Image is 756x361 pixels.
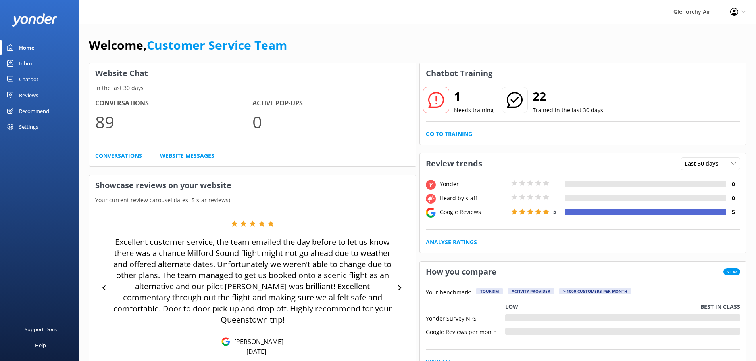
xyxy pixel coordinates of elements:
[89,196,416,204] p: Your current review carousel (latest 5 star reviews)
[19,55,33,71] div: Inbox
[19,87,38,103] div: Reviews
[95,109,252,135] p: 89
[19,71,38,87] div: Chatbot
[559,288,631,294] div: > 1000 customers per month
[89,63,416,84] h3: Website Chat
[726,180,740,189] h4: 0
[685,159,723,168] span: Last 30 days
[230,337,283,346] p: [PERSON_NAME]
[454,106,494,115] p: Needs training
[533,106,603,115] p: Trained in the last 30 days
[160,151,214,160] a: Website Messages
[726,208,740,216] h4: 5
[420,153,488,174] h3: Review trends
[426,238,477,246] a: Analyse Ratings
[454,87,494,106] h2: 1
[89,84,416,92] p: In the last 30 days
[25,321,57,337] div: Support Docs
[726,194,740,202] h4: 0
[95,98,252,109] h4: Conversations
[438,180,509,189] div: Yonder
[505,302,518,311] p: Low
[19,40,35,55] div: Home
[553,208,556,215] span: 5
[438,194,509,202] div: Heard by staff
[89,175,416,196] h3: Showcase reviews on your website
[252,109,410,135] p: 0
[246,347,266,356] p: [DATE]
[426,328,505,335] div: Google Reviews per month
[221,337,230,346] img: Google Reviews
[723,268,740,275] span: New
[147,37,287,53] a: Customer Service Team
[12,13,58,27] img: yonder-white-logo.png
[438,208,509,216] div: Google Reviews
[420,63,498,84] h3: Chatbot Training
[426,314,505,321] div: Yonder Survey NPS
[426,288,471,298] p: Your benchmark:
[700,302,740,311] p: Best in class
[95,151,142,160] a: Conversations
[420,262,502,282] h3: How you compare
[19,103,49,119] div: Recommend
[111,237,394,325] p: Excellent customer service, the team emailed the day before to let us know there was a chance Mil...
[426,130,472,138] a: Go to Training
[533,87,603,106] h2: 22
[476,288,503,294] div: Tourism
[35,337,46,353] div: Help
[252,98,410,109] h4: Active Pop-ups
[19,119,38,135] div: Settings
[89,36,287,55] h1: Welcome,
[508,288,554,294] div: Activity Provider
